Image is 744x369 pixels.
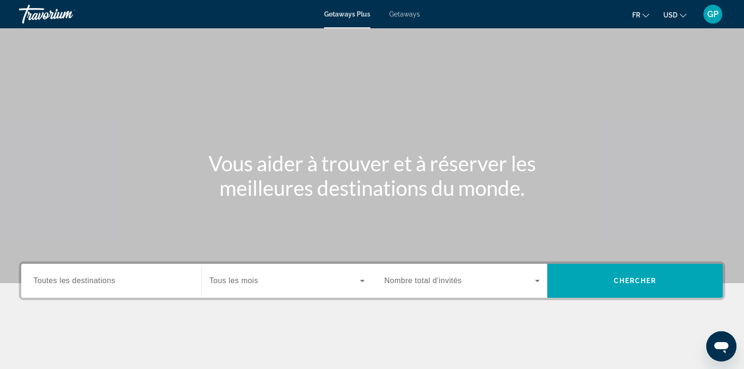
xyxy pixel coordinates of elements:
[706,331,736,361] iframe: Bouton de lancement de la fenêtre de messagerie
[663,11,677,19] span: USD
[614,277,657,285] span: Chercher
[707,9,719,19] span: GP
[389,10,420,18] a: Getaways
[632,11,640,19] span: fr
[324,10,370,18] a: Getaways Plus
[663,8,686,22] button: Change currency
[33,277,115,285] span: Toutes les destinations
[632,8,649,22] button: Change language
[209,277,258,285] span: Tous les mois
[385,277,462,285] span: Nombre total d'invités
[195,151,549,200] h1: Vous aider à trouver et à réserver les meilleures destinations du monde.
[547,264,723,298] button: Chercher
[21,264,723,298] div: Search widget
[19,2,113,26] a: Travorium
[701,4,725,24] button: User Menu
